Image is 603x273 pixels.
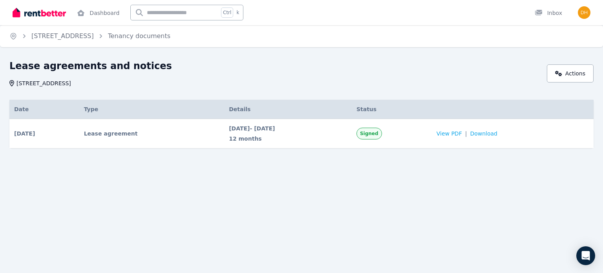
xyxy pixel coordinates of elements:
td: Lease agreement [79,119,224,148]
a: Tenancy documents [108,32,170,40]
span: View PDF [437,130,462,137]
h1: Lease agreements and notices [9,60,172,72]
span: 12 months [229,135,347,143]
img: RentBetter [13,7,66,18]
span: [DATE] [14,130,35,137]
th: Details [224,100,352,119]
span: [STREET_ADDRESS] [16,79,71,87]
a: Actions [547,64,594,82]
span: | [465,130,467,137]
div: Open Intercom Messenger [576,246,595,265]
span: [DATE] - [DATE] [229,125,347,132]
th: Status [352,100,432,119]
span: Download [470,130,497,137]
th: Date [9,100,79,119]
img: Dhruvi Patel [578,6,590,19]
span: Ctrl [221,7,233,18]
span: k [236,9,239,16]
a: [STREET_ADDRESS] [31,32,94,40]
th: Type [79,100,224,119]
div: Inbox [535,9,562,17]
span: Signed [360,130,378,137]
